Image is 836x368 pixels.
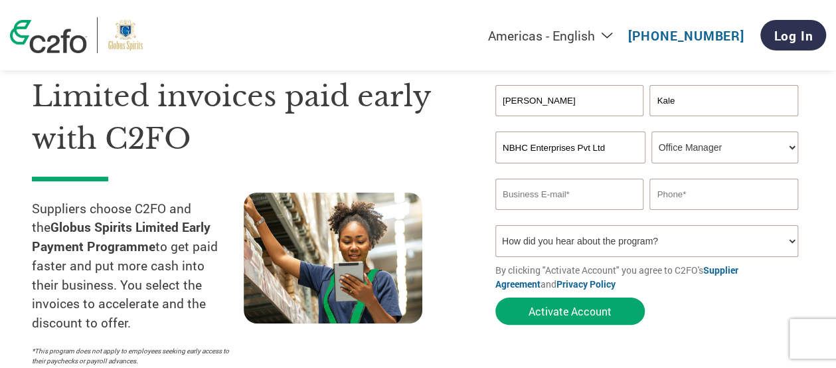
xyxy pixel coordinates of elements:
[32,32,456,161] h1: Get your Globus Spirits Limited invoices paid early with C2FO
[495,298,645,325] button: Activate Account
[10,20,87,53] img: c2fo logo
[628,27,744,44] a: [PHONE_NUMBER]
[649,85,797,116] input: Last Name*
[495,85,643,116] input: First Name*
[649,179,797,210] input: Phone*
[495,211,643,220] div: Inavlid Email Address
[495,264,738,290] a: Supplier Agreement
[108,17,143,53] img: Globus Spirits Limited
[649,211,797,220] div: Inavlid Phone Number
[32,346,230,366] p: *This program does not apply to employees seeking early access to their paychecks or payroll adva...
[495,132,645,163] input: Your company name*
[495,179,643,210] input: Invalid Email format
[32,199,244,333] p: Suppliers choose C2FO and the to get paid faster and put more cash into their business. You selec...
[32,219,210,254] strong: Globus Spirits Limited Early Payment Programme
[556,278,616,290] a: Privacy Policy
[495,118,643,126] div: Invalid first name or first name is too long
[651,132,797,163] select: Title/Role
[244,193,422,323] img: supply chain worker
[649,118,797,126] div: Invalid last name or last name is too long
[495,263,804,291] p: By clicking "Activate Account" you agree to C2FO's and
[495,165,798,173] div: Invalid company name or company name is too long
[760,20,826,50] a: Log In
